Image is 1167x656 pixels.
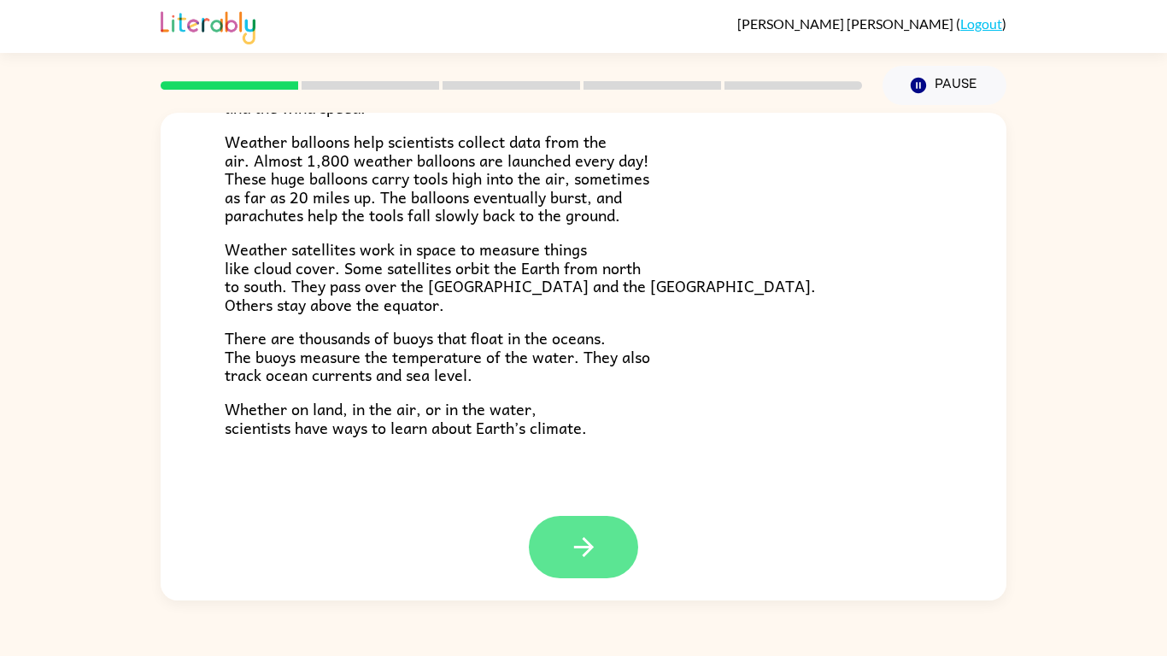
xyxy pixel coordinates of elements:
img: Literably [161,7,255,44]
span: Whether on land, in the air, or in the water, scientists have ways to learn about Earth’s climate. [225,396,587,440]
span: [PERSON_NAME] [PERSON_NAME] [737,15,956,32]
button: Pause [883,66,1006,105]
span: Weather balloons help scientists collect data from the air. Almost 1,800 weather balloons are lau... [225,129,649,227]
a: Logout [960,15,1002,32]
span: Weather satellites work in space to measure things like cloud cover. Some satellites orbit the Ea... [225,237,816,317]
div: ( ) [737,15,1006,32]
span: There are thousands of buoys that float in the oceans. The buoys measure the temperature of the w... [225,325,650,387]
